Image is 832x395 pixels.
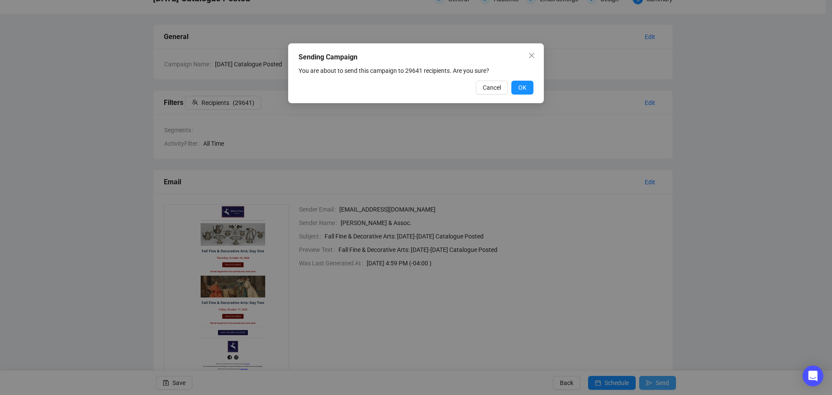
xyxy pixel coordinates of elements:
[803,366,823,386] div: Open Intercom Messenger
[299,52,533,62] div: Sending Campaign
[525,49,539,62] button: Close
[299,66,533,75] div: You are about to send this campaign to 29641 recipients. Are you sure?
[528,52,535,59] span: close
[511,81,533,95] button: OK
[483,83,501,92] span: Cancel
[476,81,508,95] button: Cancel
[518,83,526,92] span: OK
